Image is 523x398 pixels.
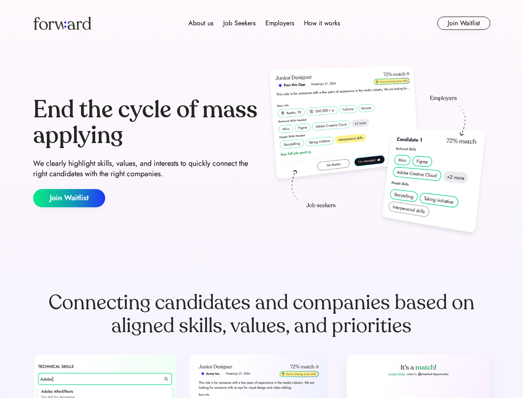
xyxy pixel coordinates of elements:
div: Connecting candidates and companies based on aligned skills, values, and priorities [33,291,490,337]
div: We clearly highlight skills, values, and interests to quickly connect the right candidates with t... [33,158,258,179]
img: Forward logo [33,17,91,30]
div: How it works [304,18,340,28]
img: hero-image.png [265,63,490,241]
div: Employers [265,18,294,28]
button: Join Waitlist [33,189,105,207]
button: Join Waitlist [437,17,490,30]
div: End the cycle of mass applying [33,97,258,148]
div: Job Seekers [223,18,255,28]
div: About us [188,18,213,28]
